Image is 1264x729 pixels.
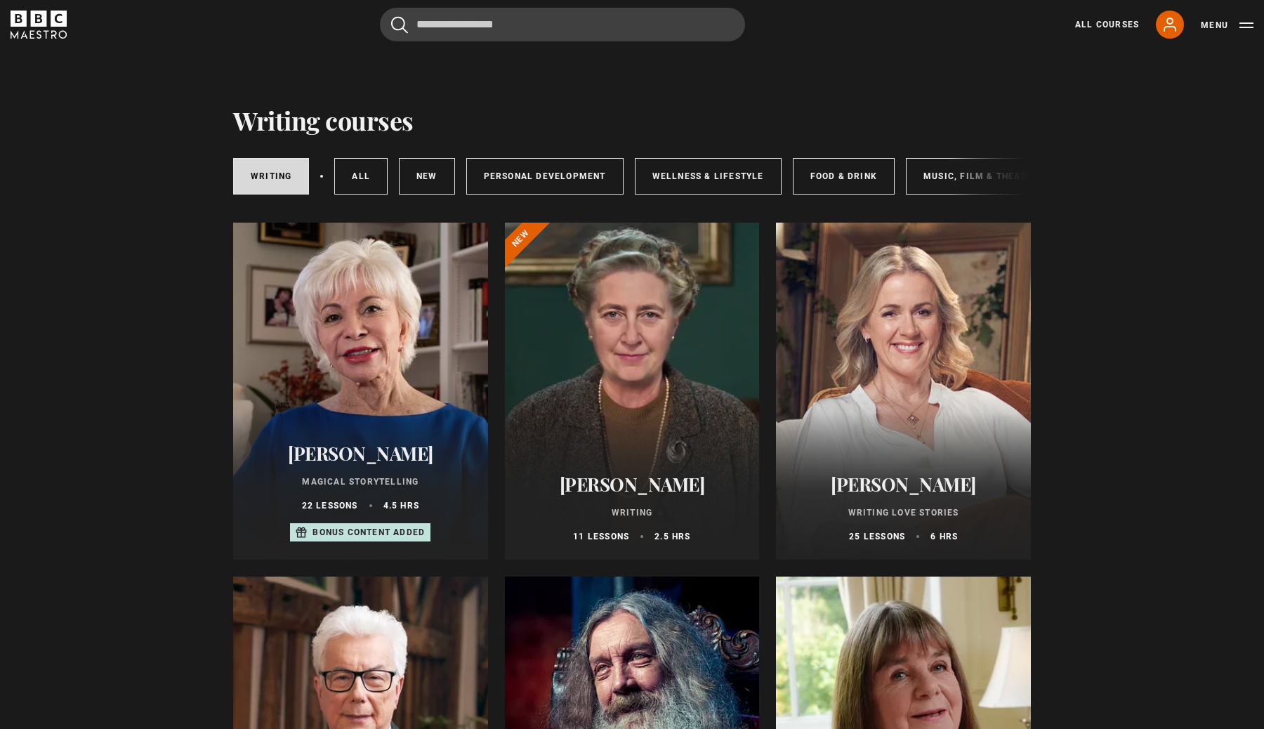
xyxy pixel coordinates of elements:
a: New [399,158,455,195]
a: Food & Drink [793,158,895,195]
p: 2.5 hrs [654,530,690,543]
h2: [PERSON_NAME] [793,473,1014,495]
a: All [334,158,388,195]
p: Magical Storytelling [250,475,471,488]
a: [PERSON_NAME] Writing Love Stories 25 lessons 6 hrs [776,223,1031,560]
p: Writing [522,506,743,519]
p: Bonus content added [312,526,425,539]
a: Personal Development [466,158,624,195]
h2: [PERSON_NAME] [522,473,743,495]
p: 25 lessons [849,530,905,543]
a: Wellness & Lifestyle [635,158,782,195]
p: 11 lessons [573,530,629,543]
a: Music, Film & Theatre [906,158,1055,195]
p: 4.5 hrs [383,499,419,512]
input: Search [380,8,745,41]
button: Submit the search query [391,16,408,34]
button: Toggle navigation [1201,18,1253,32]
a: [PERSON_NAME] Magical Storytelling 22 lessons 4.5 hrs Bonus content added [233,223,488,560]
svg: BBC Maestro [11,11,67,39]
p: Writing Love Stories [793,506,1014,519]
p: 22 lessons [302,499,358,512]
a: All Courses [1075,18,1139,31]
h1: Writing courses [233,105,414,135]
h2: [PERSON_NAME] [250,442,471,464]
a: Writing [233,158,309,195]
p: 6 hrs [930,530,958,543]
a: [PERSON_NAME] Writing 11 lessons 2.5 hrs New [505,223,760,560]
